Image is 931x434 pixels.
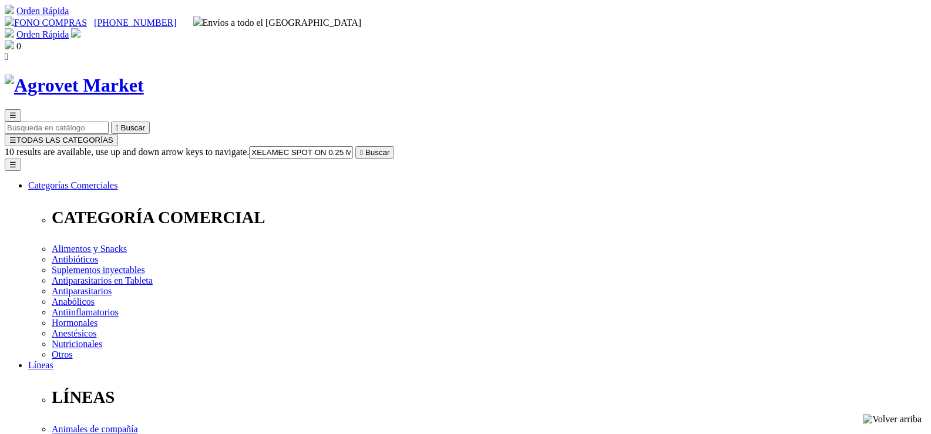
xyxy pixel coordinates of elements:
a: Antiparasitarios en Tableta [52,275,153,285]
button: ☰TODAS LAS CATEGORÍAS [5,134,118,146]
input: Buscar [5,122,109,134]
iframe: Brevo live chat [6,307,203,428]
span: 10 results are available, use up and down arrow keys to navigate. [5,147,249,157]
a: FONO COMPRAS [5,18,87,28]
i:  [360,148,363,157]
img: delivery-truck.svg [193,16,203,26]
span: ☰ [9,111,16,120]
a: Orden Rápida [16,6,69,16]
span: Buscar [365,148,389,157]
input: Buscar [249,146,353,159]
i:  [116,123,119,132]
a: [PHONE_NUMBER] [94,18,176,28]
a: Alimentos y Snacks [52,244,127,254]
a: Suplementos inyectables [52,265,145,275]
img: Agrovet Market [5,75,144,96]
a: Categorías Comerciales [28,180,117,190]
a: Anabólicos [52,297,95,307]
a: Animales de compañía [52,424,138,434]
button: ☰ [5,109,21,122]
img: phone.svg [5,16,14,26]
i:  [5,52,8,62]
p: LÍNEAS [52,388,926,407]
a: Antibióticos [52,254,98,264]
span: Envíos a todo el [GEOGRAPHIC_DATA] [193,18,362,28]
button:  Buscar [111,122,150,134]
a: Antiparasitarios [52,286,112,296]
a: Acceda a su cuenta de cliente [71,29,80,39]
img: Volver arriba [863,414,922,425]
span: Buscar [121,123,145,132]
span: ☰ [9,136,16,144]
img: shopping-cart.svg [5,28,14,38]
a: Orden Rápida [16,29,69,39]
span: 0 [16,41,21,51]
button: ☰ [5,159,21,171]
img: user.svg [71,28,80,38]
p: CATEGORÍA COMERCIAL [52,208,926,227]
img: shopping-bag.svg [5,40,14,49]
button:  Buscar [355,146,394,159]
img: shopping-cart.svg [5,5,14,14]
